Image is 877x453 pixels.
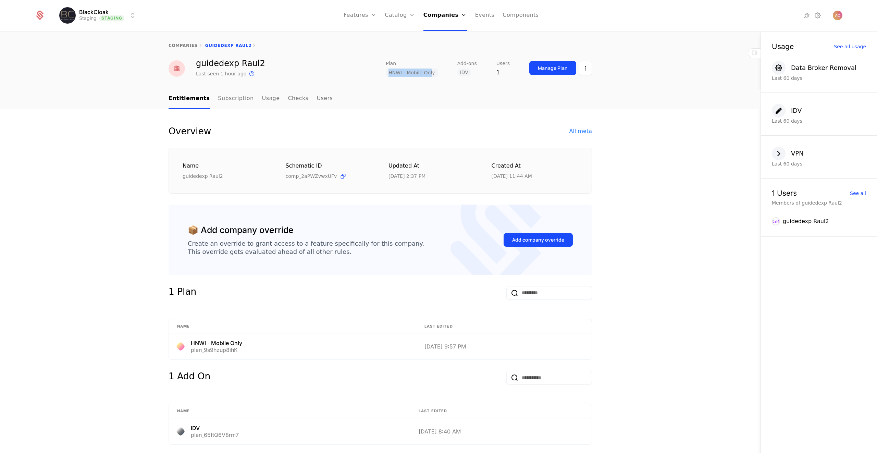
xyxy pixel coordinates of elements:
[772,147,804,160] button: VPN
[772,217,780,225] div: GR
[772,61,856,75] button: Data Broker Removal
[492,173,532,180] div: 10/7/25, 11:44 AM
[791,149,804,158] div: VPN
[529,61,576,75] button: Manage Plan
[850,191,866,196] div: See all
[169,89,333,109] ul: Choose Sub Page
[169,60,185,77] img: red.png
[169,89,592,109] nav: Main
[196,59,265,68] div: guidedexp Raul2
[191,432,239,438] div: plan_65ftQ6V8rm7
[169,89,210,109] a: Entitlements
[772,118,866,124] div: Last 60 days
[188,240,424,256] div: Create an override to grant access to a feature specifically for this company. This override gets...
[262,89,280,109] a: Usage
[772,75,866,82] div: Last 60 days
[772,43,794,50] div: Usage
[814,11,822,20] a: Settings
[169,286,196,300] div: 1 Plan
[317,89,333,109] a: Users
[833,11,842,20] button: Open user button
[410,404,592,418] th: Last edited
[386,69,437,77] span: HNWI - Mobile Only
[388,173,425,180] div: 10/14/25, 2:37 PM
[569,127,592,135] div: All meta
[834,44,866,49] div: See all usage
[833,11,842,20] img: Andrei Coman
[79,15,97,22] div: Staging
[791,106,802,115] div: IDV
[579,61,592,75] button: Select action
[538,65,568,72] div: Manage Plan
[183,162,269,170] div: Name
[803,11,811,20] a: Integrations
[772,160,866,167] div: Last 60 days
[99,15,124,21] span: Staging
[772,104,802,118] button: IDV
[388,162,475,170] div: Updated at
[791,63,856,73] div: Data Broker Removal
[169,43,198,48] a: companies
[457,61,477,66] span: Add-ons
[492,162,578,170] div: Created at
[504,233,573,247] button: Add company override
[457,69,471,76] span: IDV
[191,425,239,431] div: IDV
[59,7,76,24] img: BlackCloak
[416,319,592,334] th: Last edited
[424,344,583,349] div: [DATE] 9:57 PM
[169,404,410,418] th: Name
[196,70,246,77] div: Last seen 1 hour ago
[79,9,109,15] span: BlackCloak
[61,8,137,23] button: Select environment
[419,429,583,434] div: [DATE] 8:40 AM
[218,89,254,109] a: Subscription
[183,173,269,180] div: guidedexp Raul2
[783,217,829,225] div: guidedexp Raul2
[191,340,242,346] div: HNWI - Mobile Only
[772,199,866,206] div: Members of guidedexp Raul2
[772,189,797,197] div: 1 Users
[169,319,416,334] th: Name
[496,61,510,66] span: Users
[169,371,210,384] div: 1 Add On
[286,162,372,170] div: Schematic ID
[288,89,308,109] a: Checks
[169,126,211,137] div: Overview
[386,61,396,66] span: Plan
[496,69,510,77] div: 1
[286,173,337,180] span: comp_2aPWZvwxUFv
[512,236,564,243] div: Add company override
[191,347,242,353] div: plan_9s9hzup8ihK
[188,224,294,237] div: 📦 Add company override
